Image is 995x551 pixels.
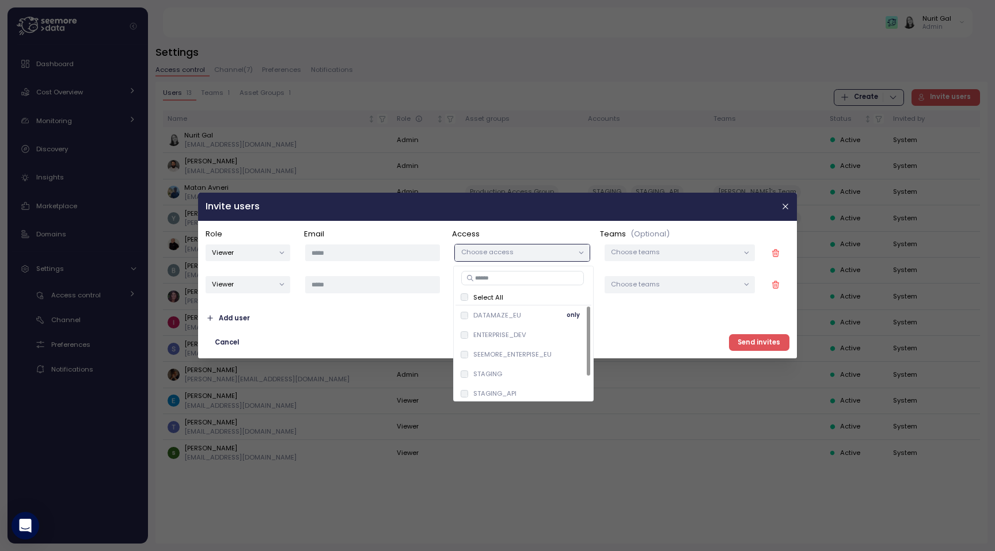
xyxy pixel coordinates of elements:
[206,244,290,261] button: Viewer
[631,228,670,240] p: (Optional)
[473,369,502,378] p: STAGING
[206,310,250,327] button: Add user
[206,202,260,211] h2: Invite users
[452,228,593,240] p: Access
[219,311,250,326] span: Add user
[304,228,445,240] p: Email
[473,293,503,302] p: Select All
[611,280,738,289] p: Choose teams
[206,334,248,351] button: Cancel
[206,228,297,240] p: Role
[738,335,780,350] span: Send invites
[473,311,521,320] p: DATAMAZE_EU
[729,334,789,351] button: Send invites
[611,247,738,257] p: Choose teams
[567,309,580,322] span: only
[215,335,239,350] span: Cancel
[12,512,39,539] div: Open Intercom Messenger
[473,389,517,398] p: STAGING_API
[473,330,526,339] p: ENTERPRISE_DEV
[473,350,552,359] p: SEEMORE_ENTERPISE_EU
[461,247,574,257] p: Choose access
[559,308,587,322] button: only
[206,276,290,293] button: Viewer
[600,228,789,240] div: Teams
